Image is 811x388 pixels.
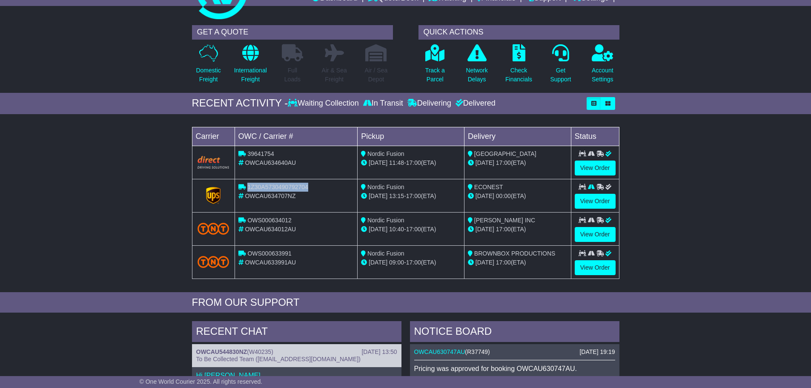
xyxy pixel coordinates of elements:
[247,184,308,190] span: 1Z30A5730490792704
[465,44,488,89] a: NetworkDelays
[361,158,461,167] div: - (ETA)
[192,127,235,146] td: Carrier
[361,258,461,267] div: - (ETA)
[476,159,494,166] span: [DATE]
[247,217,292,224] span: OWS000634012
[195,44,221,89] a: DomesticFreight
[245,226,296,233] span: OWCAU634012AU
[192,25,393,40] div: GET A QUOTE
[425,66,445,84] p: Track a Parcel
[468,258,567,267] div: (ETA)
[414,365,615,373] p: Pricing was approved for booking OWCAU630747AU.
[367,184,404,190] span: Nordic Fusion
[414,348,615,356] div: ( )
[571,127,619,146] td: Status
[389,226,404,233] span: 10:40
[361,225,461,234] div: - (ETA)
[550,66,571,84] p: Get Support
[367,150,404,157] span: Nordic Fusion
[196,348,247,355] a: OWCAU544830NZ
[206,187,221,204] img: GetCarrierServiceLogo
[474,150,536,157] span: [GEOGRAPHIC_DATA]
[496,259,511,266] span: 17:00
[361,192,461,201] div: - (ETA)
[406,193,421,199] span: 17:00
[198,256,229,267] img: TNT_Domestic.png
[192,321,401,344] div: RECENT CHAT
[579,348,615,356] div: [DATE] 19:19
[192,296,619,309] div: FROM OUR SUPPORT
[245,259,296,266] span: OWCAU633991AU
[367,250,404,257] span: Nordic Fusion
[466,66,487,84] p: Network Delays
[389,159,404,166] span: 11:48
[369,226,387,233] span: [DATE]
[389,259,404,266] span: 09:00
[406,159,421,166] span: 17:00
[405,99,453,108] div: Delivering
[505,66,532,84] p: Check Financials
[496,226,511,233] span: 17:00
[389,193,404,199] span: 13:15
[198,156,229,169] img: Direct.png
[467,348,488,355] span: R37749
[245,159,296,166] span: OWCAU634640AU
[369,159,387,166] span: [DATE]
[140,378,263,385] span: © One World Courier 2025. All rights reserved.
[575,194,616,209] a: View Order
[196,356,361,362] span: To Be Collected Team ([EMAIL_ADDRESS][DOMAIN_NAME])
[468,225,567,234] div: (ETA)
[196,348,397,356] div: ( )
[361,99,405,108] div: In Transit
[468,192,567,201] div: (ETA)
[198,223,229,234] img: TNT_Domestic.png
[196,66,221,84] p: Domestic Freight
[575,227,616,242] a: View Order
[496,159,511,166] span: 17:00
[249,348,271,355] span: W40235
[453,99,496,108] div: Delivered
[476,226,494,233] span: [DATE]
[476,259,494,266] span: [DATE]
[247,250,292,257] span: OWS000633991
[550,44,571,89] a: GetSupport
[361,348,397,356] div: [DATE] 13:50
[464,127,571,146] td: Delivery
[418,25,619,40] div: QUICK ACTIONS
[367,217,404,224] span: Nordic Fusion
[474,217,535,224] span: [PERSON_NAME] INC
[505,44,533,89] a: CheckFinancials
[247,150,274,157] span: 39641754
[282,66,303,84] p: Full Loads
[288,99,361,108] div: Waiting Collection
[575,260,616,275] a: View Order
[196,371,397,379] p: Hi [PERSON_NAME],
[322,66,347,84] p: Air & Sea Freight
[496,193,511,199] span: 00:00
[406,259,421,266] span: 17:00
[369,259,387,266] span: [DATE]
[592,66,613,84] p: Account Settings
[234,66,267,84] p: International Freight
[414,348,465,355] a: OWCAU630747AU
[234,44,267,89] a: InternationalFreight
[474,184,503,190] span: ECONEST
[575,161,616,175] a: View Order
[245,193,295,199] span: OWCAU634707NZ
[410,321,619,344] div: NOTICE BOARD
[192,97,288,109] div: RECENT ACTIVITY -
[235,127,358,146] td: OWC / Carrier #
[591,44,614,89] a: AccountSettings
[406,226,421,233] span: 17:00
[474,250,556,257] span: BROWNBOX PRODUCTIONS
[425,44,445,89] a: Track aParcel
[365,66,388,84] p: Air / Sea Depot
[468,158,567,167] div: (ETA)
[358,127,464,146] td: Pickup
[476,193,494,199] span: [DATE]
[369,193,387,199] span: [DATE]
